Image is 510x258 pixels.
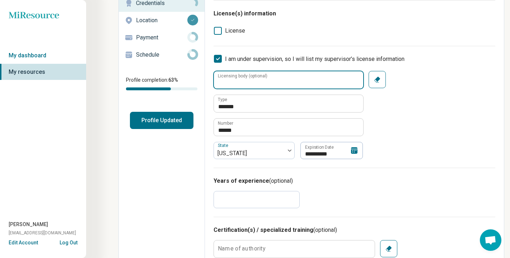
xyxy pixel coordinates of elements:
[168,77,178,83] span: 63 %
[214,95,363,112] input: credential.supervisorLicense.0.name
[119,72,205,95] div: Profile completion:
[119,29,205,46] a: Payment
[9,239,38,247] button: Edit Account
[119,12,205,29] a: Location
[225,27,245,35] span: License
[136,16,187,25] p: Location
[136,33,187,42] p: Payment
[218,74,267,78] label: Licensing body (optional)
[130,112,193,129] button: Profile Updated
[218,121,233,125] label: Number
[218,97,227,102] label: Type
[214,177,495,185] h3: Years of experience
[136,51,187,59] p: Schedule
[60,239,78,245] button: Log Out
[126,87,197,90] div: Profile completion
[9,221,48,228] span: [PERSON_NAME]
[119,46,205,63] a: Schedule
[480,229,501,251] div: Open chat
[269,177,293,184] span: (optional)
[214,226,495,234] h3: Certification(s) / specialized training
[214,9,495,18] h3: License(s) information
[218,143,230,148] label: State
[313,226,337,233] span: (optional)
[225,56,404,62] span: I am under supervision, so I will list my supervisor’s license information
[218,246,266,252] label: Name of authority
[9,230,76,236] span: [EMAIL_ADDRESS][DOMAIN_NAME]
